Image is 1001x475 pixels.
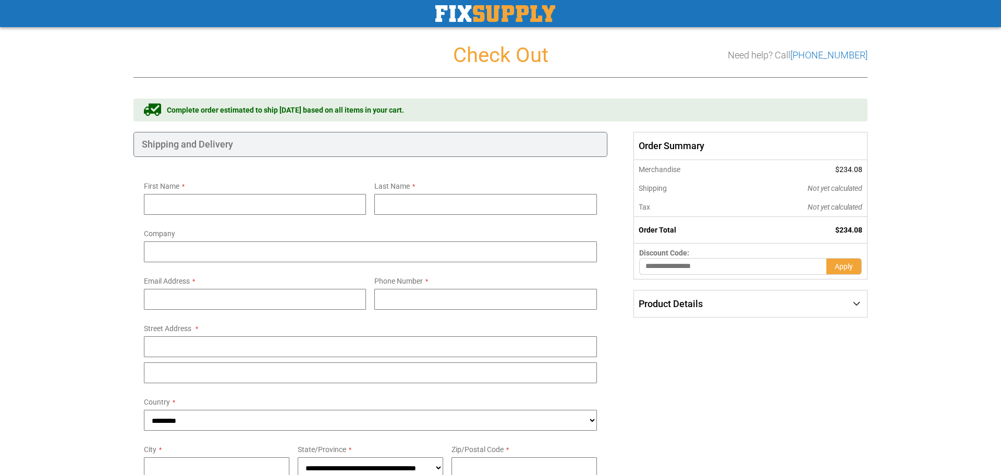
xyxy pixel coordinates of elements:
[144,324,191,333] span: Street Address
[808,184,862,192] span: Not yet calculated
[835,165,862,174] span: $234.08
[133,132,607,157] div: Shipping and Delivery
[790,50,868,60] a: [PHONE_NUMBER]
[374,182,410,190] span: Last Name
[633,160,737,179] th: Merchandise
[633,132,868,160] span: Order Summary
[133,44,868,67] h1: Check Out
[639,249,689,257] span: Discount Code:
[633,198,737,217] th: Tax
[808,203,862,211] span: Not yet calculated
[144,277,190,285] span: Email Address
[639,226,676,234] strong: Order Total
[144,398,170,406] span: Country
[826,258,862,275] button: Apply
[435,5,555,22] a: store logo
[374,277,423,285] span: Phone Number
[835,226,862,234] span: $234.08
[167,105,404,115] span: Complete order estimated to ship [DATE] based on all items in your cart.
[435,5,555,22] img: Fix Industrial Supply
[728,50,868,60] h3: Need help? Call
[451,445,504,454] span: Zip/Postal Code
[835,262,853,271] span: Apply
[144,229,175,238] span: Company
[639,298,703,309] span: Product Details
[144,182,179,190] span: First Name
[298,445,346,454] span: State/Province
[639,184,667,192] span: Shipping
[144,445,156,454] span: City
